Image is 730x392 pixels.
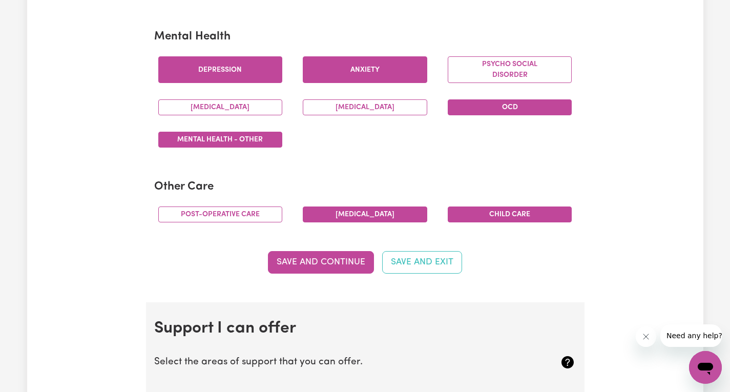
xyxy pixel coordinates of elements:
span: Need any help? [6,7,62,15]
p: Select the areas of support that you can offer. [154,355,506,370]
button: [MEDICAL_DATA] [303,207,427,222]
h2: Other Care [154,180,576,194]
button: Depression [158,56,283,83]
button: [MEDICAL_DATA] [303,99,427,115]
button: [MEDICAL_DATA] [158,99,283,115]
button: Save and Continue [268,251,374,274]
iframe: Close message [636,326,656,347]
iframe: Message from company [660,324,722,347]
button: OCD [448,99,572,115]
h2: Mental Health [154,30,576,44]
h2: Support I can offer [154,319,576,338]
button: Mental Health - Other [158,132,283,148]
button: Post-operative care [158,207,283,222]
button: Anxiety [303,56,427,83]
button: Child care [448,207,572,222]
button: Save and Exit [382,251,462,274]
iframe: Button to launch messaging window [689,351,722,384]
button: Psycho social disorder [448,56,572,83]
